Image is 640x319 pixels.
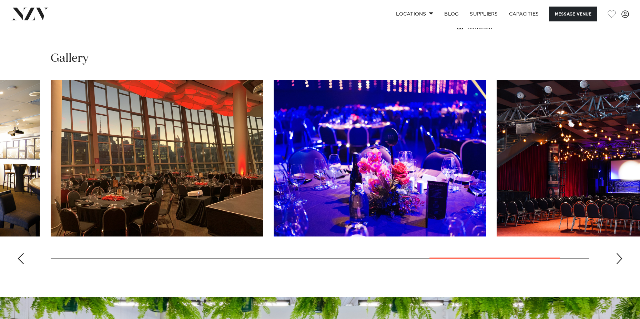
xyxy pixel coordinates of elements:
[274,80,486,236] swiper-slide: 9 / 10
[439,7,464,21] a: BLOG
[549,7,597,21] button: Message Venue
[51,80,263,236] swiper-slide: 8 / 10
[51,51,89,66] h2: Gallery
[390,7,439,21] a: Locations
[11,8,49,20] img: nzv-logo.png
[504,7,545,21] a: Capacities
[464,7,503,21] a: SUPPLIERS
